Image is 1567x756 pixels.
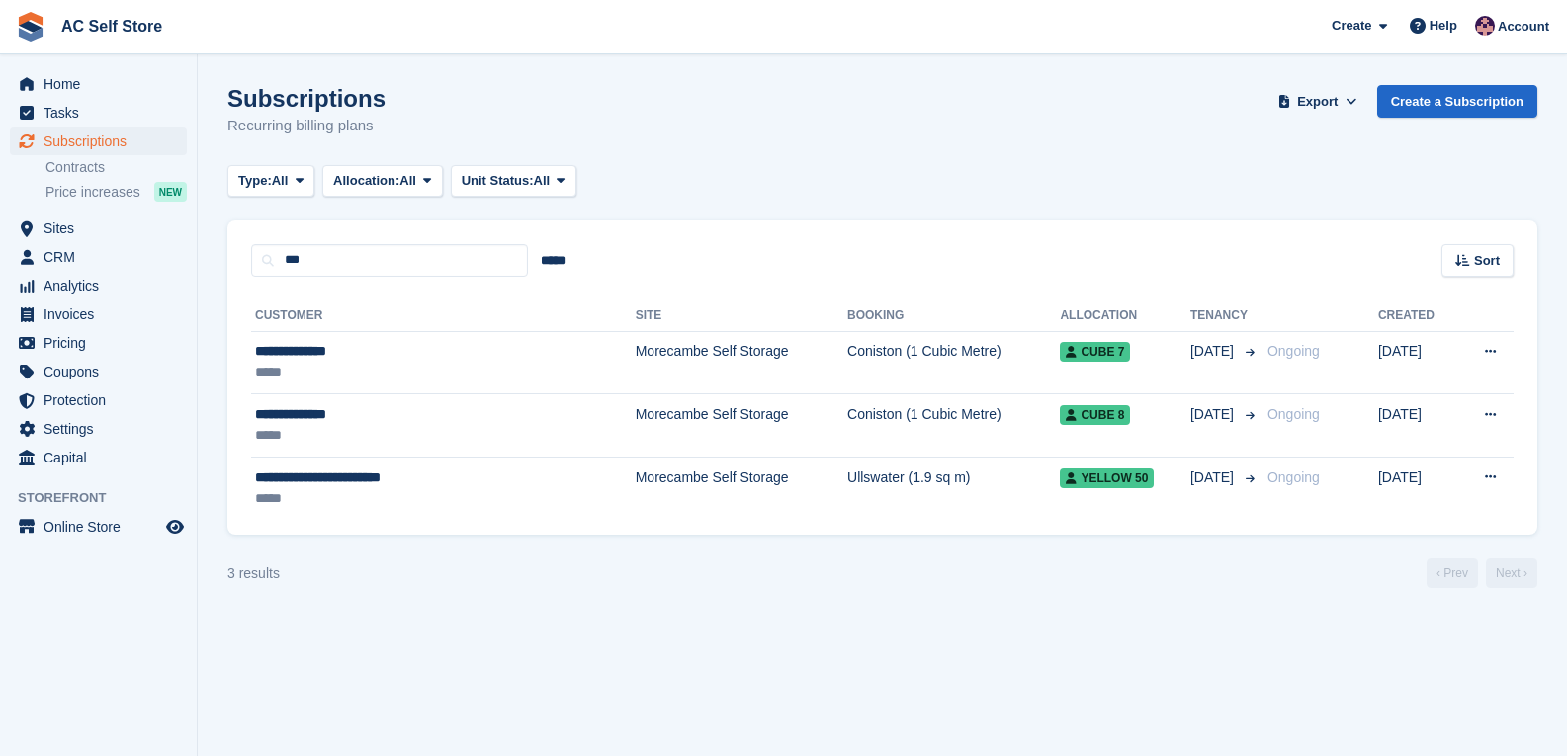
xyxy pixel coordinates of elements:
span: Account [1498,17,1549,37]
span: Ongoing [1267,469,1320,485]
a: Price increases NEW [45,181,187,203]
span: Subscriptions [44,127,162,155]
td: Morecambe Self Storage [636,394,847,458]
a: menu [10,70,187,98]
img: Ted Cox [1475,16,1495,36]
span: Analytics [44,272,162,299]
a: Contracts [45,158,187,177]
td: Coniston (1 Cubic Metre) [847,394,1060,458]
a: Previous [1427,558,1478,588]
span: Home [44,70,162,98]
a: Create a Subscription [1377,85,1537,118]
span: All [272,171,289,191]
span: Online Store [44,513,162,541]
span: All [534,171,551,191]
span: [DATE] [1190,467,1238,488]
img: stora-icon-8386f47178a22dfd0bd8f6a31ec36ba5ce8667c1dd55bd0f319d3a0aa187defe.svg [16,12,45,42]
p: Recurring billing plans [227,115,386,137]
a: menu [10,386,187,414]
span: Ongoing [1267,343,1320,359]
span: Allocation: [333,171,399,191]
td: Ullswater (1.9 sq m) [847,457,1060,519]
span: Capital [44,444,162,471]
span: Ongoing [1267,406,1320,422]
span: Sort [1474,251,1500,271]
span: Help [1430,16,1457,36]
span: Unit Status: [462,171,534,191]
span: [DATE] [1190,404,1238,425]
td: [DATE] [1378,394,1456,458]
a: menu [10,243,187,271]
span: Price increases [45,183,140,202]
a: menu [10,329,187,357]
span: CRM [44,243,162,271]
a: menu [10,272,187,299]
a: menu [10,99,187,126]
th: Created [1378,300,1456,332]
a: menu [10,444,187,471]
a: menu [10,513,187,541]
span: Cube 7 [1060,342,1130,362]
div: 3 results [227,563,280,584]
td: Morecambe Self Storage [636,457,847,519]
span: [DATE] [1190,341,1238,362]
td: [DATE] [1378,331,1456,394]
th: Booking [847,300,1060,332]
span: Tasks [44,99,162,126]
button: Allocation: All [322,165,443,198]
nav: Page [1423,558,1541,588]
span: Storefront [18,488,197,508]
a: AC Self Store [53,10,170,42]
span: All [399,171,416,191]
button: Export [1274,85,1361,118]
button: Unit Status: All [451,165,576,198]
a: Preview store [163,515,187,539]
td: Morecambe Self Storage [636,331,847,394]
th: Site [636,300,847,332]
a: menu [10,358,187,385]
td: Coniston (1 Cubic Metre) [847,331,1060,394]
td: [DATE] [1378,457,1456,519]
span: Coupons [44,358,162,385]
th: Tenancy [1190,300,1260,332]
span: Cube 8 [1060,405,1130,425]
a: menu [10,415,187,443]
button: Type: All [227,165,314,198]
span: Yellow 50 [1060,468,1154,488]
th: Allocation [1060,300,1190,332]
span: Settings [44,415,162,443]
span: Type: [238,171,272,191]
span: Invoices [44,300,162,328]
a: menu [10,300,187,328]
h1: Subscriptions [227,85,386,112]
span: Protection [44,386,162,414]
a: menu [10,127,187,155]
a: menu [10,214,187,242]
span: Pricing [44,329,162,357]
a: Next [1486,558,1537,588]
span: Sites [44,214,162,242]
div: NEW [154,182,187,202]
span: Export [1297,92,1338,112]
span: Create [1332,16,1371,36]
th: Customer [251,300,636,332]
